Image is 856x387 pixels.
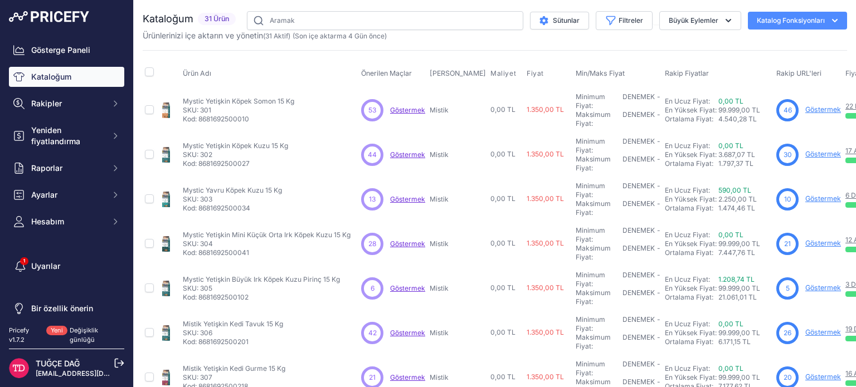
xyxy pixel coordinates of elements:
[183,195,212,203] font: SKU: 303
[665,141,710,150] a: En Ucuz Fiyat:
[390,373,425,381] font: Göstermek
[596,11,653,30] button: Filtreler
[368,106,376,114] font: 53
[718,364,743,373] a: 0,00 TL
[490,105,515,114] font: 0,00 TL
[665,97,710,105] font: En Ucuz Fiyat:
[143,13,193,25] font: Kataloğum
[368,150,377,159] font: 44
[9,40,124,319] nav: Kenar çubuğu
[665,248,713,257] font: Ortalama Fiyat:
[657,137,660,145] font: -
[36,369,152,378] a: [EMAIL_ADDRESS][DOMAIN_NAME]
[390,106,425,114] a: Göstermek
[31,99,62,108] font: Rakipler
[205,14,229,23] font: 31 Ürün
[183,373,212,381] font: SKU: 307
[247,11,523,30] input: Aramak
[665,364,710,373] font: En Ucuz Fiyat:
[622,315,655,324] font: DENEMEK
[9,212,124,232] button: Hesabım
[390,195,425,203] a: Göstermek
[622,155,655,163] font: DENEMEK
[657,244,660,252] font: -
[9,11,89,22] img: Pricefy Logo
[576,199,611,217] font: Maksimum Fiyat:
[665,159,713,168] font: Ortalama Fiyat:
[576,315,605,332] font: Minimum Fiyat:
[665,231,710,239] font: En Ucuz Fiyat:
[784,373,792,381] font: 20
[183,115,249,123] font: Kod: 8681692500010
[263,32,265,40] font: (
[665,115,713,123] font: Ortalama Fiyat:
[31,303,93,313] font: Bir özellik önerin
[665,320,710,328] a: En Ucuz Fiyat:
[665,329,717,337] font: En Yüksek Fiyat:
[805,194,841,203] font: Göstermek
[70,326,98,344] font: Değişiklik günlüğü
[622,288,655,297] font: DENEMEK
[490,373,515,381] font: 0,00 TL
[430,195,449,203] font: Mistik
[430,106,449,114] font: Mistik
[576,69,625,77] font: Min/Maks Fiyat
[527,239,564,247] font: 1.350,00 TL
[805,239,841,247] a: Göstermek
[490,150,515,158] font: 0,00 TL
[9,158,124,178] button: Raporlar
[805,283,841,292] font: Göstermek
[390,329,425,337] a: Göstermek
[805,328,841,336] a: Göstermek
[665,373,717,381] font: En Yüksek Fiyat:
[665,195,717,203] font: En Yüksek Fiyat:
[718,239,760,248] font: 99.999,00 TL
[784,329,791,337] font: 26
[9,120,124,151] button: Yeniden fiyatlandırma
[718,115,757,123] font: 4.540,28 TL
[9,67,124,87] a: Kataloğum
[665,186,710,194] a: En Ucuz Fiyat:
[293,32,387,40] font: (Son içe aktarma 4 Gün önce)
[576,92,605,110] font: Minimum Fiyat:
[757,16,825,25] font: Katalog Fonksiyonları
[183,231,351,239] font: Mystic Yetişkin Mini Küçük Orta Irk Köpek Kuzu 15 Kg
[622,182,655,190] font: DENEMEK
[622,244,655,252] font: DENEMEK
[622,378,655,386] font: DENEMEK
[183,239,213,248] font: SKU: 304
[183,284,212,292] font: SKU: 305
[657,315,660,324] font: -
[390,284,425,292] a: Göstermek
[265,32,288,40] font: 31 Aktif
[669,16,718,25] font: Büyük Eylemler
[490,239,515,247] font: 0,00 TL
[143,31,263,40] font: Ürünlerinizi içe aktarın ve yönetin
[657,378,660,386] font: -
[657,92,660,101] font: -
[805,150,841,158] font: Göstermek
[430,150,449,159] font: Mistik
[183,329,212,337] font: SKU: 306
[718,284,760,292] font: 99.999,00 TL
[36,359,80,368] a: TUĞÇE DAĞ
[31,190,57,199] font: Ayarlar
[576,288,611,306] font: Maksimum Fiyat:
[390,239,425,248] a: Göstermek
[718,141,743,150] a: 0,00 TL
[659,11,741,30] button: Büyük Eylemler
[490,194,515,203] font: 0,00 TL
[527,283,564,292] font: 1.350,00 TL
[527,373,564,381] font: 1.350,00 TL
[718,186,751,194] font: 590,00 TL
[718,150,755,159] font: 3.687,07 TL
[183,204,250,212] font: Kod: 8681692500034
[430,373,449,381] font: Mistik
[718,320,743,328] a: 0,00 TL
